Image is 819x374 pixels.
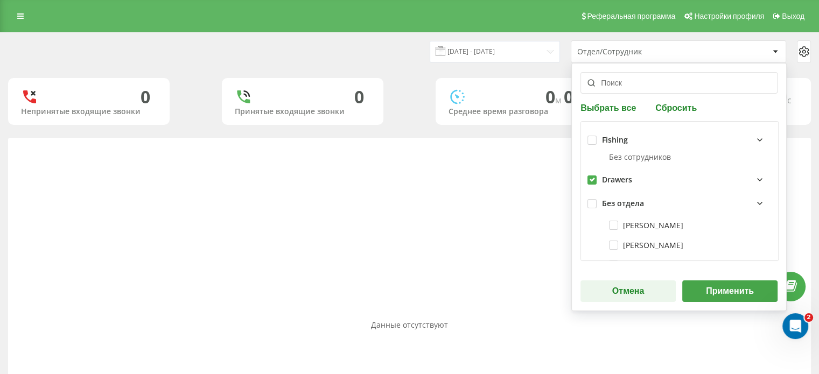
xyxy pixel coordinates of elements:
[235,107,370,116] div: Принятые входящие звонки
[141,87,150,107] div: 0
[602,136,628,145] div: Fishing
[449,107,584,116] div: Среднее время разговора
[564,85,578,108] span: 0
[782,12,804,20] span: Выход
[804,313,813,322] span: 2
[580,102,639,112] button: Выбрать все
[545,85,564,108] span: 0
[580,72,778,94] input: Поиск
[682,280,778,302] button: Применить
[782,313,808,339] iframe: Intercom live chat
[694,12,764,20] span: Настройки профиля
[580,280,676,302] button: Отмена
[577,47,706,57] div: Отдел/Сотрудник
[354,87,364,107] div: 0
[602,175,632,185] div: Drawers
[587,12,675,20] span: Реферальная программа
[555,94,564,106] span: м
[609,241,683,250] label: [PERSON_NAME]
[652,102,700,112] button: Сбросить
[787,94,792,106] span: c
[609,221,683,230] label: [PERSON_NAME]
[602,199,644,208] div: Без отдела
[587,152,772,168] div: Без сотрудников
[21,107,157,116] div: Непринятые входящие звонки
